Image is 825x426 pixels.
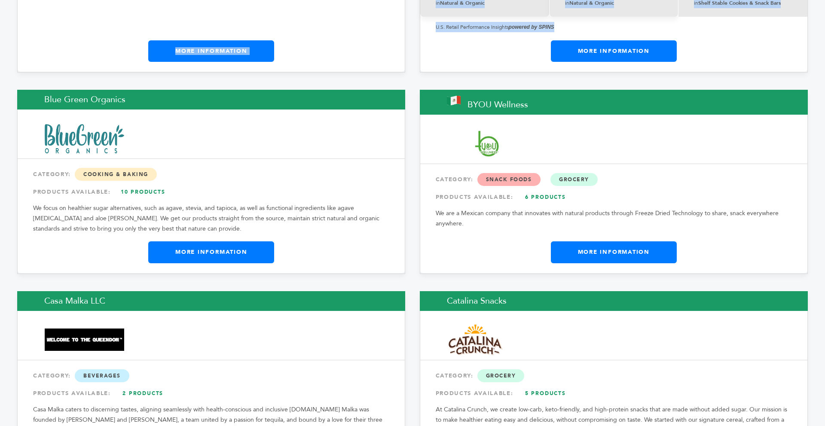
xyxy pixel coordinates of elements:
a: 2 Products [113,386,173,401]
a: 5 Products [515,386,575,401]
a: More Information [148,40,274,62]
span: Beverages [75,369,129,382]
span: Snack Foods [477,173,541,186]
div: CATEGORY: [33,167,389,182]
p: U.S. Retail Performance Insights [436,22,792,32]
span: Cooking & Baking [75,168,157,181]
a: 10 Products [113,184,173,200]
a: More Information [551,241,677,263]
p: We focus on healthier sugar alternatives, such as agave, stevia, and tapioca, as well as function... [33,203,389,234]
div: CATEGORY: [33,368,389,383]
img: Blue Green Organics [45,124,124,153]
div: PRODUCTS AVAILABLE: [436,386,792,401]
div: CATEGORY: [436,172,792,187]
h2: Casa Malka LLC [17,291,405,311]
span: Grocery [550,173,598,186]
h2: BYOU Wellness [420,90,808,115]
h2: Blue Green Organics [17,90,405,110]
p: We are a Mexican company that innovates with natural products through Freeze Dried Technology to ... [436,208,792,229]
div: PRODUCTS AVAILABLE: [33,184,389,200]
div: CATEGORY: [436,368,792,383]
div: PRODUCTS AVAILABLE: [33,386,389,401]
strong: powered by SPINS [509,24,554,30]
a: 6 Products [515,189,575,205]
img: Casa Malka LLC [45,329,124,351]
div: PRODUCTS AVAILABLE: [436,189,792,205]
span: Grocery [477,369,525,382]
a: More Information [148,241,274,263]
img: This brand is from Mexico (MX) [447,96,461,105]
img: BYOU Wellness [447,129,527,158]
h2: Catalina Snacks [420,291,808,311]
a: More Information [551,40,677,62]
img: Catalina Snacks [447,322,504,358]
